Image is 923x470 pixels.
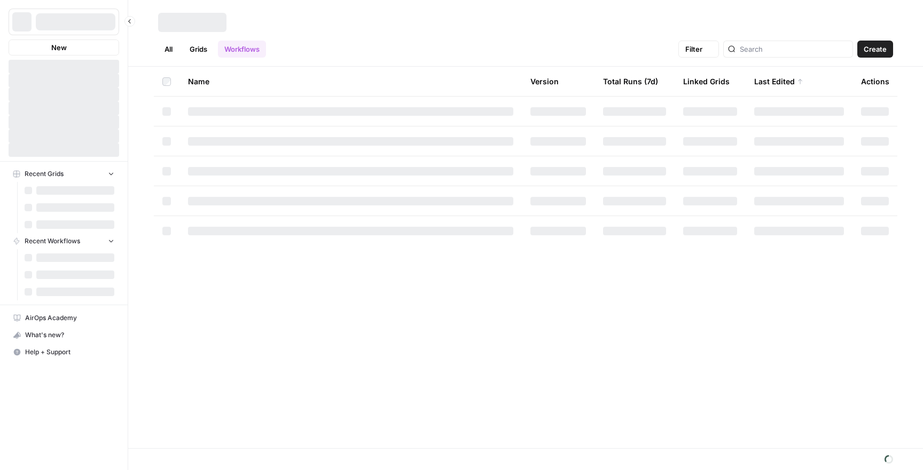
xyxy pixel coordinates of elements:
span: Help + Support [25,347,114,357]
button: Help + Support [9,344,119,361]
span: Create [864,44,887,54]
div: Actions [861,67,889,96]
div: Version [530,67,559,96]
span: Recent Grids [25,169,64,179]
span: Recent Workflows [25,236,80,246]
div: What's new? [9,327,119,343]
button: New [9,39,119,55]
a: AirOps Academy [9,309,119,326]
span: Filter [685,44,702,54]
a: Grids [183,41,214,58]
div: Last Edited [754,67,803,96]
div: Total Runs (7d) [603,67,658,96]
div: Name [188,67,513,96]
button: Recent Workflows [9,233,119,249]
input: Search [740,44,848,54]
a: All [158,41,179,58]
div: Linked Grids [683,67,730,96]
button: Filter [678,41,719,58]
a: Workflows [218,41,266,58]
button: Create [857,41,893,58]
span: AirOps Academy [25,313,114,323]
button: What's new? [9,326,119,344]
button: Recent Grids [9,166,119,182]
span: New [51,42,67,53]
